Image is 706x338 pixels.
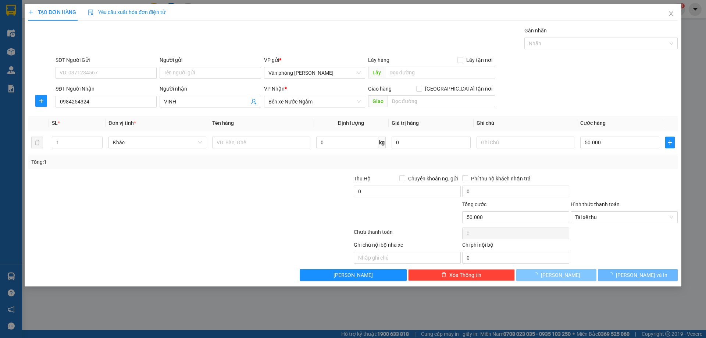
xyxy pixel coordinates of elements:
[669,215,674,219] span: close-circle
[575,212,673,223] span: Tài xế thu
[368,57,389,63] span: Lấy hàng
[668,11,674,17] span: close
[264,56,365,64] div: VP gửi
[36,98,47,104] span: plus
[160,56,261,64] div: Người gửi
[212,137,310,148] input: VD: Bàn, Ghế
[571,201,620,207] label: Hình thức thanh toán
[31,158,272,166] div: Tổng: 1
[354,176,371,182] span: Thu Hộ
[474,116,577,130] th: Ghi chú
[462,241,569,252] div: Chi phí nội bộ
[616,271,667,279] span: [PERSON_NAME] và In
[354,241,461,252] div: Ghi chú nội bộ nhà xe
[264,86,285,92] span: VP Nhận
[354,252,461,264] input: Nhập ghi chú
[477,137,574,148] input: Ghi Chú
[580,120,606,126] span: Cước hàng
[516,269,596,281] button: [PERSON_NAME]
[94,142,102,148] span: Decrease Value
[368,95,388,107] span: Giao
[96,138,101,142] span: up
[353,228,461,241] div: Chưa thanh toán
[96,143,101,148] span: down
[378,137,386,148] span: kg
[56,85,157,93] div: SĐT Người Nhận
[251,99,257,105] span: user-add
[533,272,541,277] span: loading
[385,67,495,78] input: Dọc đường
[441,272,446,278] span: delete
[212,120,234,126] span: Tên hàng
[334,271,373,279] span: [PERSON_NAME]
[268,96,361,107] span: Bến xe Nước Ngầm
[661,4,681,24] button: Close
[35,95,47,107] button: plus
[88,10,94,15] img: icon
[392,137,471,148] input: 0
[160,85,261,93] div: Người nhận
[524,28,547,34] label: Gán nhãn
[368,67,385,78] span: Lấy
[665,137,675,148] button: plus
[94,137,102,142] span: Increase Value
[368,86,392,92] span: Giao hàng
[408,269,515,281] button: deleteXóa Thông tin
[108,120,136,126] span: Đơn vị tính
[405,175,461,183] span: Chuyển khoản ng. gửi
[422,85,495,93] span: [GEOGRAPHIC_DATA] tận nơi
[88,9,165,15] span: Yêu cầu xuất hóa đơn điện tử
[28,9,76,15] span: TẠO ĐƠN HÀNG
[52,120,58,126] span: SL
[31,137,43,148] button: delete
[608,272,616,277] span: loading
[449,271,481,279] span: Xóa Thông tin
[468,175,534,183] span: Phí thu hộ khách nhận trả
[300,269,407,281] button: [PERSON_NAME]
[28,10,33,15] span: plus
[388,95,495,107] input: Dọc đường
[268,67,361,78] span: Văn phòng Quỳnh Lưu
[541,271,580,279] span: [PERSON_NAME]
[113,137,202,148] span: Khác
[392,120,419,126] span: Giá trị hàng
[666,140,674,145] span: plus
[598,269,678,281] button: [PERSON_NAME] và In
[56,56,157,64] div: SĐT Người Gửi
[338,120,364,126] span: Định lượng
[463,56,495,64] span: Lấy tận nơi
[462,201,486,207] span: Tổng cước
